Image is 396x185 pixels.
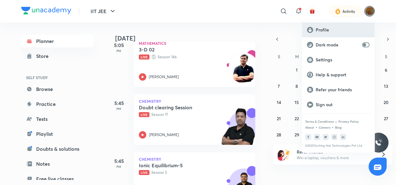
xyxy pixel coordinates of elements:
[305,144,371,148] p: © 2025 Sorting Hat Technologies Pvt Ltd
[305,126,314,129] a: About
[338,120,359,123] a: Privacy Policy
[316,102,370,107] p: Sign out
[302,82,375,97] a: Refer your friends
[316,42,360,48] p: Dark mode
[316,57,370,63] p: Settings
[302,52,375,67] a: Settings
[335,126,342,129] a: Blog
[302,67,375,82] a: Help & support
[315,124,318,130] div: •
[302,22,375,37] a: Profile
[305,120,334,123] a: Terms & Conditions
[319,126,330,129] a: Careers
[332,124,334,130] div: •
[335,119,337,124] div: •
[316,87,370,93] p: Refer your friends
[316,27,370,33] p: Profile
[316,72,370,78] p: Help & support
